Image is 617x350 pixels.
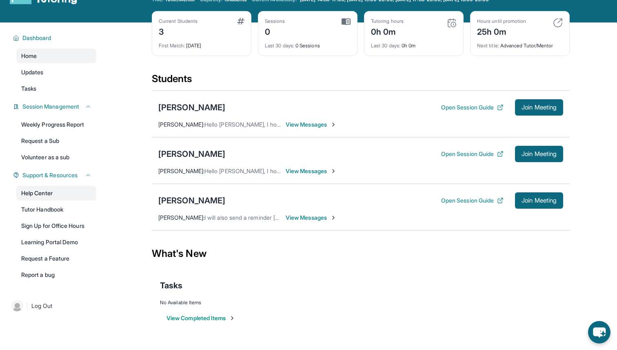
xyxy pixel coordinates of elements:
button: Open Session Guide [441,196,504,205]
span: Dashboard [22,34,51,42]
img: card [553,18,563,28]
div: 0h 0m [371,38,457,49]
span: Next title : [477,42,499,49]
a: Tutor Handbook [16,202,96,217]
span: Last 30 days : [265,42,294,49]
div: [DATE] [159,38,244,49]
div: [PERSON_NAME] [158,148,225,160]
span: Tasks [160,280,182,291]
div: Current Students [159,18,198,25]
button: Join Meeting [515,192,563,209]
div: 0 Sessions [265,38,351,49]
button: View Completed Items [166,314,235,322]
div: Hours until promotion [477,18,526,25]
div: [PERSON_NAME] [158,195,225,206]
a: Report a bug [16,268,96,282]
span: Updates [21,68,44,76]
button: Dashboard [19,34,91,42]
span: [PERSON_NAME] : [158,121,204,128]
a: Learning Portal Demo [16,235,96,250]
span: Join Meeting [522,105,557,110]
div: [PERSON_NAME] [158,102,225,113]
span: Support & Resources [22,171,78,179]
button: Join Meeting [515,146,563,162]
span: First Match : [159,42,185,49]
div: Students [152,72,570,90]
img: card [342,18,351,25]
button: Join Meeting [515,99,563,116]
span: Tasks [21,85,36,93]
div: 0 [265,25,285,38]
a: Volunteer as a sub [16,150,96,165]
span: View Messages [286,214,337,222]
a: Home [16,49,96,63]
span: Log Out [31,302,53,310]
span: View Messages [286,167,337,175]
span: Join Meeting [522,152,557,156]
a: Request a Sub [16,134,96,148]
img: Chevron-Right [330,214,337,221]
img: card [447,18,457,28]
span: [PERSON_NAME] : [158,167,204,174]
img: user-img [11,300,23,312]
div: What's New [152,236,570,272]
a: Sign Up for Office Hours [16,218,96,233]
button: Support & Resources [19,171,91,179]
span: I will also send a reminder [DATE] about [PERSON_NAME]'s session, Have a great rest of your day🙂 [204,214,464,221]
div: No Available Items [160,299,562,306]
a: Tasks [16,81,96,96]
span: View Messages [286,120,337,129]
a: Request a Feature [16,251,96,266]
div: Tutoring hours [371,18,404,25]
span: Join Meeting [522,198,557,203]
img: Chevron-Right [330,168,337,174]
div: Advanced Tutor/Mentor [477,38,563,49]
button: chat-button [588,321,610,343]
a: |Log Out [8,297,96,315]
button: Open Session Guide [441,103,504,111]
div: 3 [159,25,198,38]
span: Last 30 days : [371,42,400,49]
a: Updates [16,65,96,80]
img: card [237,18,244,25]
div: Sessions [265,18,285,25]
span: Home [21,52,37,60]
a: Help Center [16,186,96,201]
span: [PERSON_NAME] : [158,214,204,221]
button: Open Session Guide [441,150,504,158]
button: Session Management [19,103,91,111]
img: Chevron-Right [330,121,337,128]
div: 0h 0m [371,25,404,38]
div: 25h 0m [477,25,526,38]
span: | [26,301,28,311]
a: Weekly Progress Report [16,117,96,132]
span: Session Management [22,103,79,111]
